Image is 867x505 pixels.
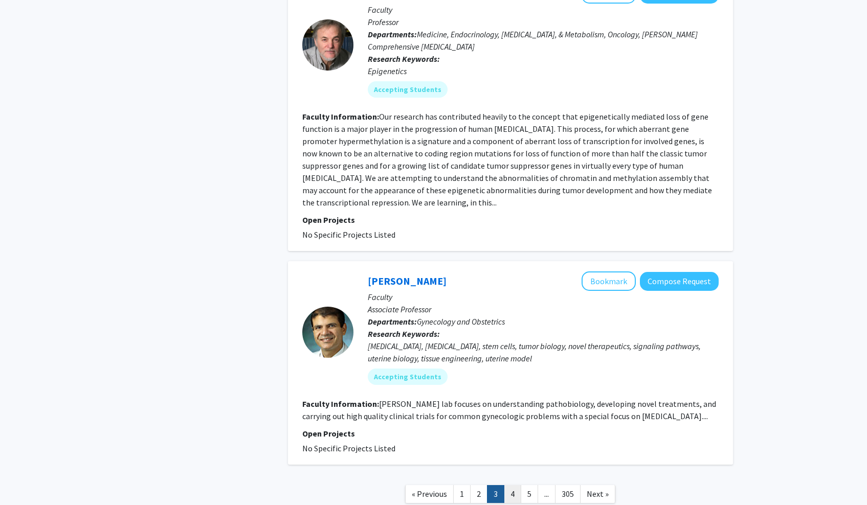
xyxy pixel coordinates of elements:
[368,29,417,39] b: Departments:
[582,271,636,291] button: Add Mostafa Borahay to Bookmarks
[368,29,698,52] span: Medicine, Endocrinology, [MEDICAL_DATA], & Metabolism, Oncology, [PERSON_NAME] Comprehensive [MED...
[555,485,581,503] a: 305
[368,316,417,327] b: Departments:
[368,16,719,28] p: Professor
[544,489,549,499] span: ...
[580,485,615,503] a: Next
[504,485,521,503] a: 4
[368,4,719,16] p: Faculty
[368,369,448,385] mat-chip: Accepting Students
[302,443,395,453] span: No Specific Projects Listed
[302,111,379,122] b: Faculty Information:
[487,485,504,503] a: 3
[470,485,487,503] a: 2
[302,427,719,440] p: Open Projects
[302,214,719,226] p: Open Projects
[302,111,712,208] fg-read-more: Our research has contributed heavily to the concept that epigenetically mediated loss of gene fun...
[453,485,471,503] a: 1
[302,229,395,240] span: No Specific Projects Listed
[417,316,505,327] span: Gynecology and Obstetrics
[368,54,440,64] b: Research Keywords:
[587,489,609,499] span: Next »
[368,340,719,364] div: [MEDICAL_DATA], [MEDICAL_DATA], stem cells, tumor biology, novel therapeutics, signaling pathways...
[8,459,43,497] iframe: Chat
[368,274,447,287] a: [PERSON_NAME]
[412,489,447,499] span: « Previous
[521,485,538,503] a: 5
[368,65,719,77] div: Epigenetics
[368,291,719,303] p: Faculty
[302,399,379,409] b: Faculty Information:
[302,399,716,421] fg-read-more: [PERSON_NAME] lab focuses on understanding pathobiology, developing novel treatments, and carryin...
[368,329,440,339] b: Research Keywords:
[405,485,454,503] a: Previous
[368,81,448,98] mat-chip: Accepting Students
[640,272,719,291] button: Compose Request to Mostafa Borahay
[368,303,719,315] p: Associate Professor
